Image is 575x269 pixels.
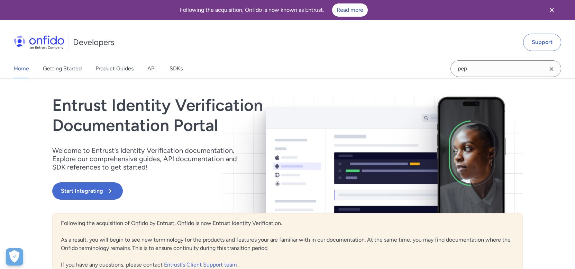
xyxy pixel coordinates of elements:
[539,1,565,19] button: Close banner
[164,261,238,268] a: Entrust's Client Support team
[547,65,556,73] svg: Clear search field button
[14,35,64,49] img: Onfido Logo
[8,3,539,17] div: Following the acquisition, Onfido is now known as Entrust.
[450,60,561,77] input: Onfido search input field
[523,34,561,51] a: Support
[170,59,183,78] a: SDKs
[52,182,123,200] button: Start Integrating
[73,37,115,48] h1: Developers
[52,146,246,171] p: Welcome to Entrust’s Identity Verification documentation. Explore our comprehensive guides, API d...
[52,95,382,135] h1: Entrust Identity Verification Documentation Portal
[52,182,382,200] a: Start Integrating
[6,248,23,266] button: Open Preferences
[332,3,368,17] a: Read more
[548,6,556,14] svg: Close banner
[6,248,23,266] div: Cookie Preferences
[95,59,134,78] a: Product Guides
[147,59,156,78] a: API
[43,59,82,78] a: Getting Started
[14,59,29,78] a: Home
